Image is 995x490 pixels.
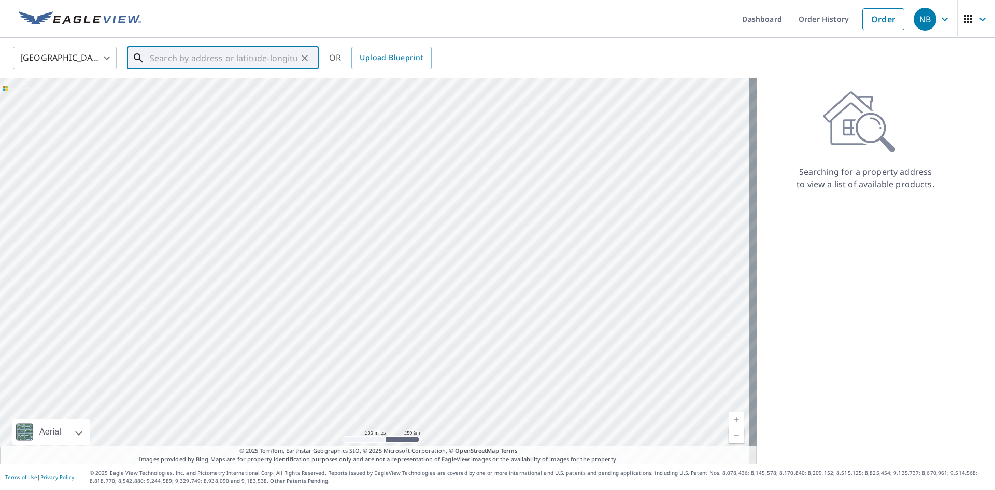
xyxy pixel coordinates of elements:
[360,51,423,64] span: Upload Blueprint
[239,446,518,455] span: © 2025 TomTom, Earthstar Geographics SIO, © 2025 Microsoft Corporation, ©
[5,473,37,481] a: Terms of Use
[329,47,432,69] div: OR
[351,47,431,69] a: Upload Blueprint
[12,419,90,445] div: Aerial
[796,165,935,190] p: Searching for a property address to view a list of available products.
[914,8,936,31] div: NB
[729,427,744,443] a: Current Level 5, Zoom Out
[501,446,518,454] a: Terms
[455,446,499,454] a: OpenStreetMap
[40,473,74,481] a: Privacy Policy
[36,419,64,445] div: Aerial
[150,44,297,73] input: Search by address or latitude-longitude
[297,51,312,65] button: Clear
[862,8,904,30] a: Order
[5,474,74,480] p: |
[19,11,141,27] img: EV Logo
[729,412,744,427] a: Current Level 5, Zoom In
[13,44,117,73] div: [GEOGRAPHIC_DATA]
[90,469,990,485] p: © 2025 Eagle View Technologies, Inc. and Pictometry International Corp. All Rights Reserved. Repo...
